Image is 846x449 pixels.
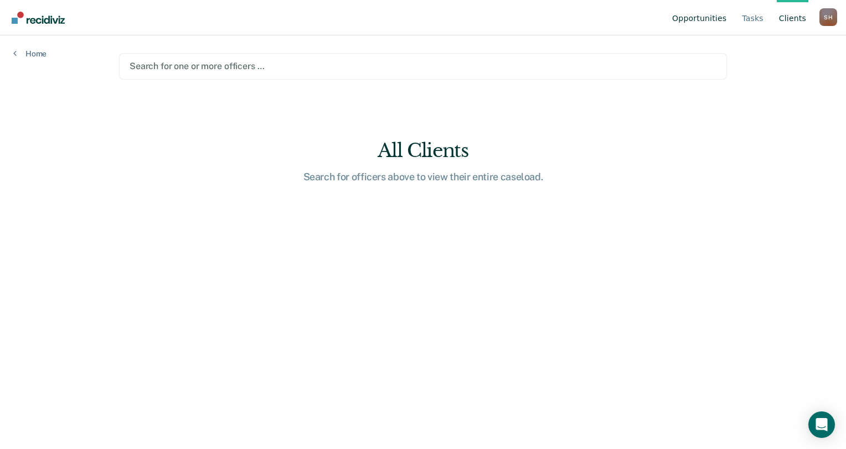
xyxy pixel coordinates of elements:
div: All Clients [246,139,600,162]
img: Recidiviz [12,12,65,24]
div: S H [819,8,837,26]
div: Search for officers above to view their entire caseload. [246,171,600,183]
div: Open Intercom Messenger [808,411,835,438]
a: Home [13,49,47,59]
button: Profile dropdown button [819,8,837,26]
